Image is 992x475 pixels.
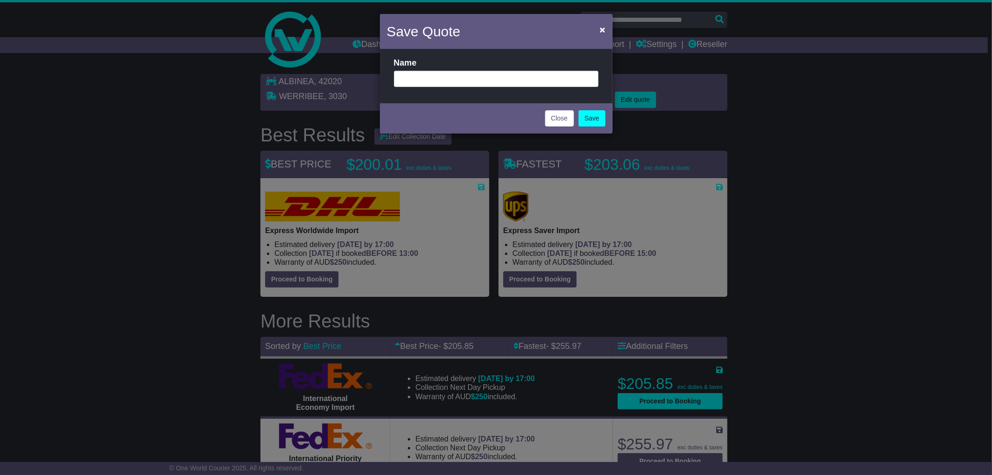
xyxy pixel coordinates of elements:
[545,110,574,127] button: Close
[595,20,610,39] button: Close
[387,21,460,42] h4: Save Quote
[394,58,417,68] label: Name
[579,110,606,127] a: Save
[599,24,605,35] span: ×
